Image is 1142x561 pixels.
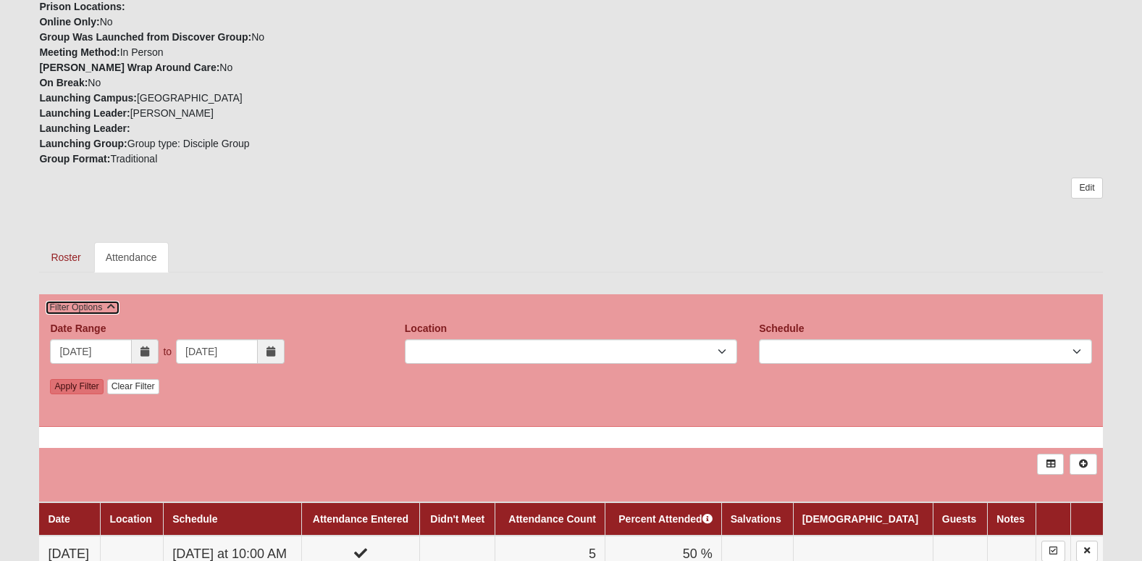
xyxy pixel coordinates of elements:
label: Date Range [50,321,106,336]
a: Attendance [94,242,169,273]
a: Apply Filter [50,379,103,394]
th: [DEMOGRAPHIC_DATA] [793,502,933,536]
th: Guests [933,502,987,536]
a: Clear Filter [107,379,159,394]
a: Edit [1071,178,1102,199]
a: Export to Excel [1037,454,1064,475]
strong: Launching Group: [39,138,127,149]
a: Percent Attended [618,513,712,525]
a: Location [109,513,151,525]
a: Notes [996,513,1025,525]
strong: On Break: [39,77,88,88]
button: Filter Options [45,300,119,315]
strong: Prison Locations: [39,1,125,12]
strong: Meeting Method: [39,46,119,58]
a: Alt+N [1070,454,1096,475]
strong: Launching Campus: [39,92,137,104]
div: to [163,339,172,364]
strong: Online Only: [39,16,99,28]
th: Salvations [721,502,793,536]
a: Didn't Meet [430,513,484,525]
strong: [PERSON_NAME] Wrap Around Care: [39,62,219,73]
a: Attendance Entered [313,513,408,525]
strong: Launching Leader: [39,122,130,134]
strong: Group Format: [39,153,110,165]
a: Date [48,513,70,525]
strong: Group Was Launched from Discover Group: [39,31,251,43]
a: Roster [39,242,92,273]
label: Schedule [759,321,804,336]
a: Attendance Count [508,513,596,525]
a: Schedule [172,513,217,525]
strong: Launching Leader: [39,107,130,119]
label: Location [405,321,447,336]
